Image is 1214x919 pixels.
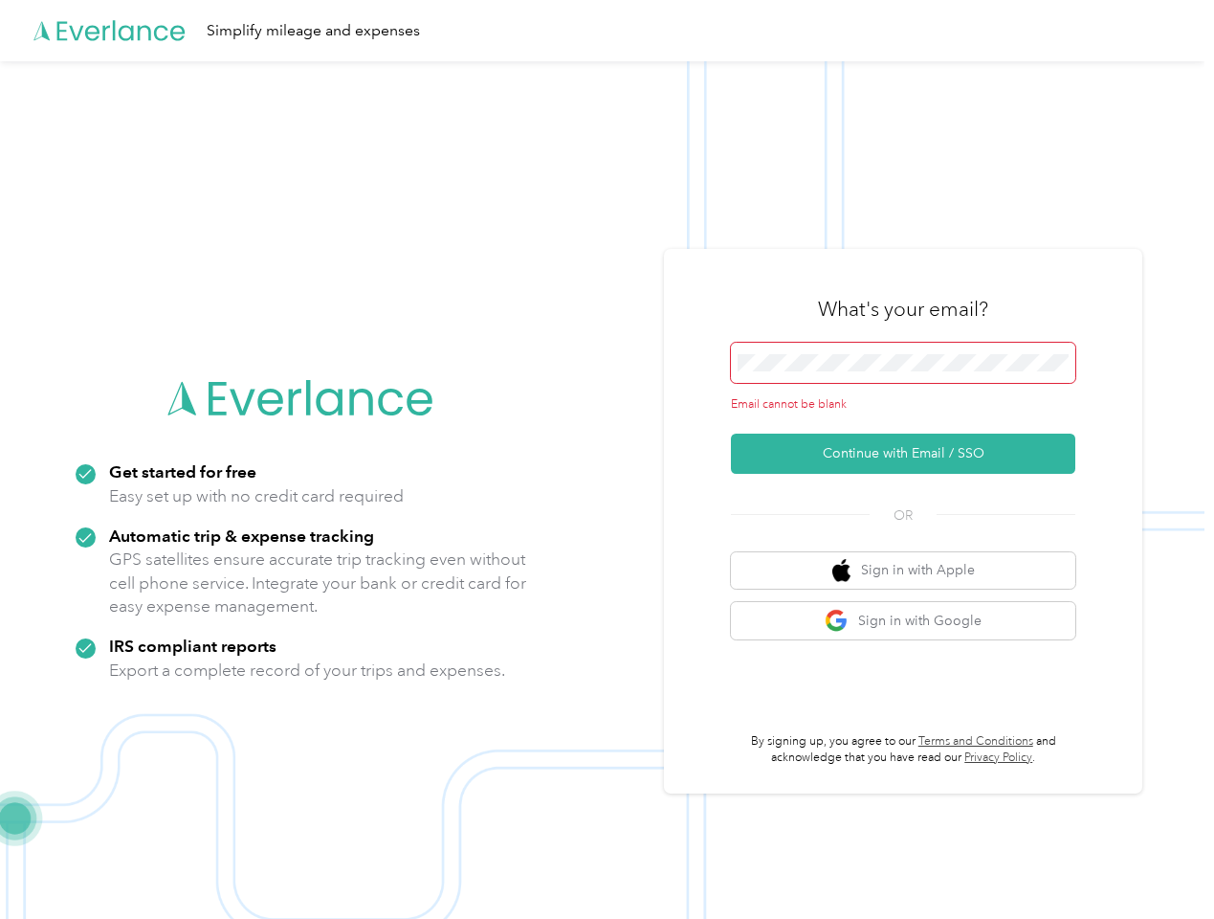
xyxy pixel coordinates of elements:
img: apple logo [832,559,851,583]
strong: Automatic trip & expense tracking [109,526,374,546]
a: Terms and Conditions [918,734,1033,749]
strong: Get started for free [109,461,256,482]
p: GPS satellites ensure accurate trip tracking even without cell phone service. Integrate your bank... [109,548,527,618]
button: Continue with Email / SSO [731,434,1075,474]
p: By signing up, you agree to our and acknowledge that you have read our . [731,733,1075,767]
div: Simplify mileage and expenses [207,19,420,43]
img: google logo [825,609,849,633]
a: Privacy Policy [964,751,1032,765]
div: Email cannot be blank [731,396,1075,414]
p: Export a complete record of your trips and expenses. [109,659,505,683]
button: apple logoSign in with Apple [731,552,1075,590]
span: OR [870,505,937,526]
button: google logoSign in with Google [731,602,1075,639]
strong: IRS compliant reports [109,636,276,656]
p: Easy set up with no credit card required [109,484,404,508]
h3: What's your email? [818,296,988,323]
